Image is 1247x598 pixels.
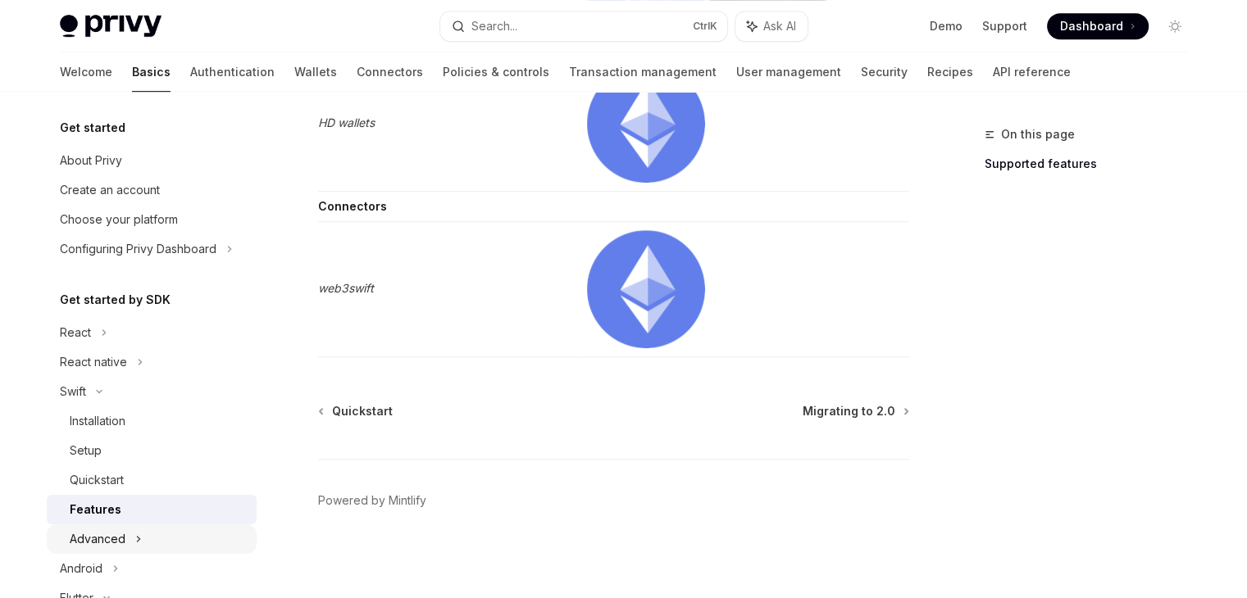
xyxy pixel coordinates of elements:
div: React [60,323,91,342]
div: Setup [70,441,102,460]
em: HD wallets [318,116,375,129]
span: Ask AI [763,18,796,34]
a: Policies & controls [443,52,549,92]
div: Swift [60,382,86,401]
strong: Connectors [318,199,387,213]
div: Create an account [60,180,160,200]
a: User management [736,52,841,92]
h5: Get started by SDK [60,290,171,310]
a: Features [47,495,257,524]
div: Configuring Privy Dashboard [60,239,216,259]
a: Recipes [927,52,973,92]
a: Security [861,52,908,92]
a: Basics [132,52,171,92]
a: API reference [993,52,1071,92]
em: web3swift [318,281,374,295]
span: Ctrl K [693,20,717,33]
a: Welcome [60,52,112,92]
a: Wallets [294,52,337,92]
a: Support [982,18,1027,34]
button: Ask AI [735,11,808,41]
div: Search... [471,16,517,36]
div: Choose your platform [60,210,178,229]
a: Authentication [190,52,275,92]
a: Installation [47,406,257,436]
div: Features [70,500,121,519]
a: Choose your platform [47,205,257,234]
a: Transaction management [569,52,717,92]
div: React native [60,352,127,372]
a: Powered by Mintlify [318,492,426,509]
span: Dashboard [1060,18,1123,34]
a: Demo [930,18,963,34]
a: Quickstart [47,465,257,495]
div: Android [60,559,102,578]
a: Create an account [47,175,257,205]
div: Installation [70,411,125,431]
span: On this page [1001,125,1075,144]
div: Quickstart [70,470,124,490]
button: Search...CtrlK [440,11,727,41]
img: ethereum.png [587,65,705,183]
img: light logo [60,15,162,38]
a: Setup [47,436,257,465]
h5: Get started [60,118,125,138]
a: Connectors [357,52,423,92]
a: Migrating to 2.0 [803,403,908,419]
span: Quickstart [332,403,393,419]
a: About Privy [47,146,257,175]
a: Quickstart [320,403,393,419]
div: Advanced [70,529,125,549]
span: Migrating to 2.0 [803,403,895,419]
img: ethereum.png [587,230,705,348]
div: About Privy [60,151,122,170]
button: Toggle dark mode [1162,13,1188,39]
a: Dashboard [1047,13,1149,39]
a: Supported features [985,151,1201,177]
